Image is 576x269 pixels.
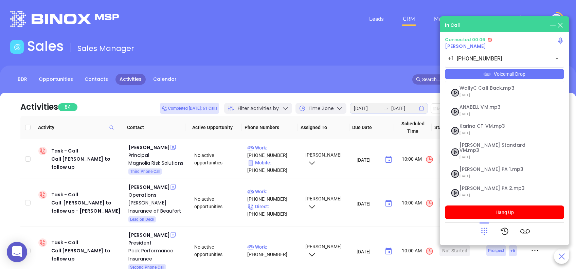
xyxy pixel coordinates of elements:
span: Third Phone Call [130,168,160,175]
p: [PHONE_NUMBER] [247,159,299,174]
span: [DATE] [460,129,533,138]
div: Task - Call [51,147,123,171]
th: Active Opportunity [185,116,242,139]
span: [DATE] [460,110,533,119]
span: Connected [445,36,471,43]
span: ANABELL VM.mp3 [460,105,533,110]
input: MM/DD/YYYY [357,200,379,207]
span: 10:00 AM [402,247,434,255]
div: Activities [20,101,58,113]
div: Task - Call [51,238,123,263]
span: 84 [58,103,77,111]
a: Activities [115,74,146,85]
p: [PHONE_NUMBER] [247,188,299,203]
div: Call [PERSON_NAME] to follow up - [PERSON_NAME] [51,199,123,215]
button: Choose date, selected date is Aug 25, 2025 [382,197,395,210]
div: [PERSON_NAME] [128,143,169,151]
span: [PERSON_NAME] PA 2.mp3 [460,186,533,191]
span: 10:00 AM [402,199,434,208]
span: Activity [38,124,122,131]
th: Due Date [349,116,394,139]
a: BDR [14,74,31,85]
a: CRM [400,12,418,26]
a: Magnolia Risk Solutions [128,159,185,167]
div: Voicemail Drop [445,69,564,79]
a: [PERSON_NAME] Insurance of Beaufort [128,199,185,215]
span: swap-right [383,106,389,111]
input: Start date [354,105,380,112]
input: End date [391,105,418,112]
span: 10:00 AM [402,155,434,164]
button: Hang Up [445,205,564,219]
div: Call [PERSON_NAME] to follow up [51,155,123,171]
span: WallyC Call Back.mp3 [460,86,533,91]
span: to [383,106,389,111]
a: Opportunities [35,74,77,85]
div: Principal [128,151,185,159]
span: Work : [247,145,267,150]
th: Assigned To [298,116,349,139]
input: MM/DD/YYYY [357,156,379,163]
span: search [416,77,421,82]
span: [PERSON_NAME] [304,196,342,209]
span: 00:06 [472,36,485,43]
div: Task - Call [51,191,123,215]
div: In Call [445,22,461,29]
p: [PHONE_NUMBER] [247,144,299,159]
img: logo [10,11,119,27]
img: iconNotification [532,15,540,23]
button: Open [552,54,562,63]
span: Filter Activities by [238,105,279,112]
span: Prospect [488,247,504,254]
button: Choose date, selected date is Aug 25, 2025 [382,153,395,166]
input: Search… [422,76,544,83]
h1: Sales [27,38,64,54]
a: Marketing [431,12,462,26]
span: [PERSON_NAME] [304,152,342,165]
span: [PERSON_NAME] PA 1.mp3 [460,167,533,172]
a: [PERSON_NAME] [445,43,486,50]
span: Karina CT VM.mp3 [460,124,533,129]
span: [DATE] [460,191,533,200]
p: +1 [448,54,454,62]
input: Enter phone number or name [457,55,542,62]
th: Status [432,116,474,139]
div: No active opportunities [194,243,242,258]
div: Call [PERSON_NAME] to follow up [51,247,123,263]
span: [DATE] [460,91,533,100]
span: Completed [DATE]: 61 Calls [162,105,217,112]
button: Edit Due Date [431,103,469,113]
th: Phone Numbers [242,116,298,139]
a: Leads [366,12,386,26]
p: [PHONE_NUMBER] [247,203,299,218]
span: [PERSON_NAME] Standard VM.mp3 [460,143,533,153]
a: Contacts [80,74,112,85]
div: No active opportunities [194,195,242,210]
button: Choose date, selected date is Aug 25, 2025 [382,245,395,258]
div: [PERSON_NAME] [128,231,169,239]
a: Peek Performance Insurance [128,247,185,263]
span: [DATE] [460,172,533,181]
input: MM/DD/YYYY [357,248,379,255]
img: iconSetting [516,15,524,23]
span: Work : [247,244,267,250]
span: [DATE] [460,153,533,162]
p: [PHONE_NUMBER] [247,243,299,258]
div: Not Started [442,245,467,256]
span: Direct : [247,204,269,209]
img: user [551,14,562,25]
span: Time Zone [308,105,334,112]
a: Calendar [149,74,181,85]
div: President [128,239,185,247]
span: Work : [247,189,267,194]
div: No active opportunities [194,151,242,166]
div: Operations [128,191,185,199]
a: Reporting [475,12,505,26]
span: Mobile : [247,160,271,165]
span: Sales Manager [77,43,134,54]
div: [PERSON_NAME] [128,183,169,191]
